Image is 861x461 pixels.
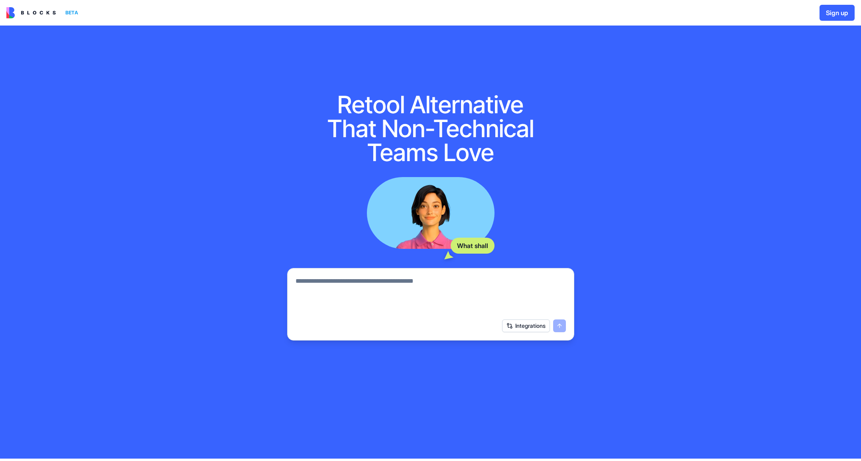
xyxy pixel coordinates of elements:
button: Sign up [820,5,855,21]
img: logo [6,7,56,18]
button: Integrations [502,319,550,332]
div: What shall [451,238,495,254]
h1: Retool Alternative That Non-Technical Teams Love [316,93,546,164]
div: BETA [62,7,81,18]
a: BETA [6,7,81,18]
